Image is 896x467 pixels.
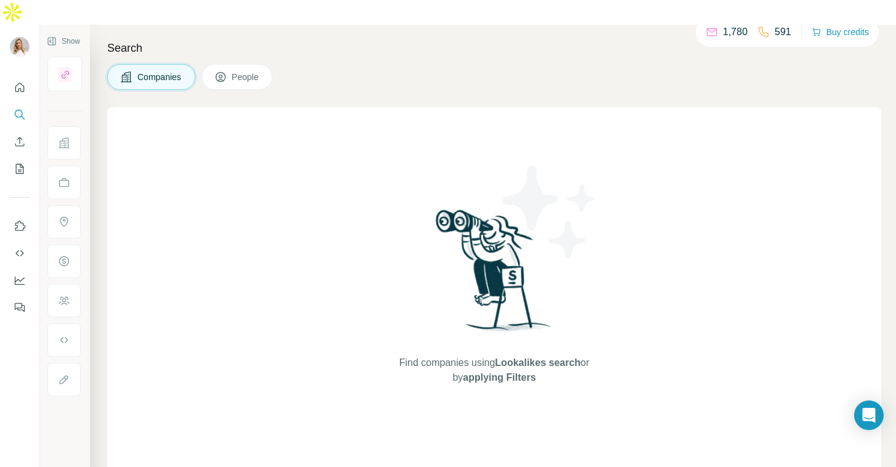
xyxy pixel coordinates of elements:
div: Open Intercom Messenger [854,400,884,430]
button: Use Surfe API [10,242,30,264]
button: My lists [10,158,30,180]
button: Search [10,104,30,126]
h4: Search [107,39,881,57]
img: Avatar [10,37,30,57]
button: Quick start [10,76,30,99]
button: Show [38,32,89,51]
button: Feedback [10,296,30,319]
span: Find companies using or by [396,355,593,385]
span: Lookalikes search [495,357,580,368]
button: Buy credits [812,23,869,41]
p: 1,780 [723,25,747,39]
span: applying Filters [463,372,536,383]
button: Enrich CSV [10,131,30,153]
p: 591 [775,25,791,39]
span: People [232,71,260,83]
span: Companies [137,71,182,83]
button: Use Surfe on LinkedIn [10,215,30,237]
img: Surfe Illustration - Woman searching with binoculars [430,206,558,344]
button: Dashboard [10,269,30,291]
img: Surfe Illustration - Stars [494,156,605,267]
